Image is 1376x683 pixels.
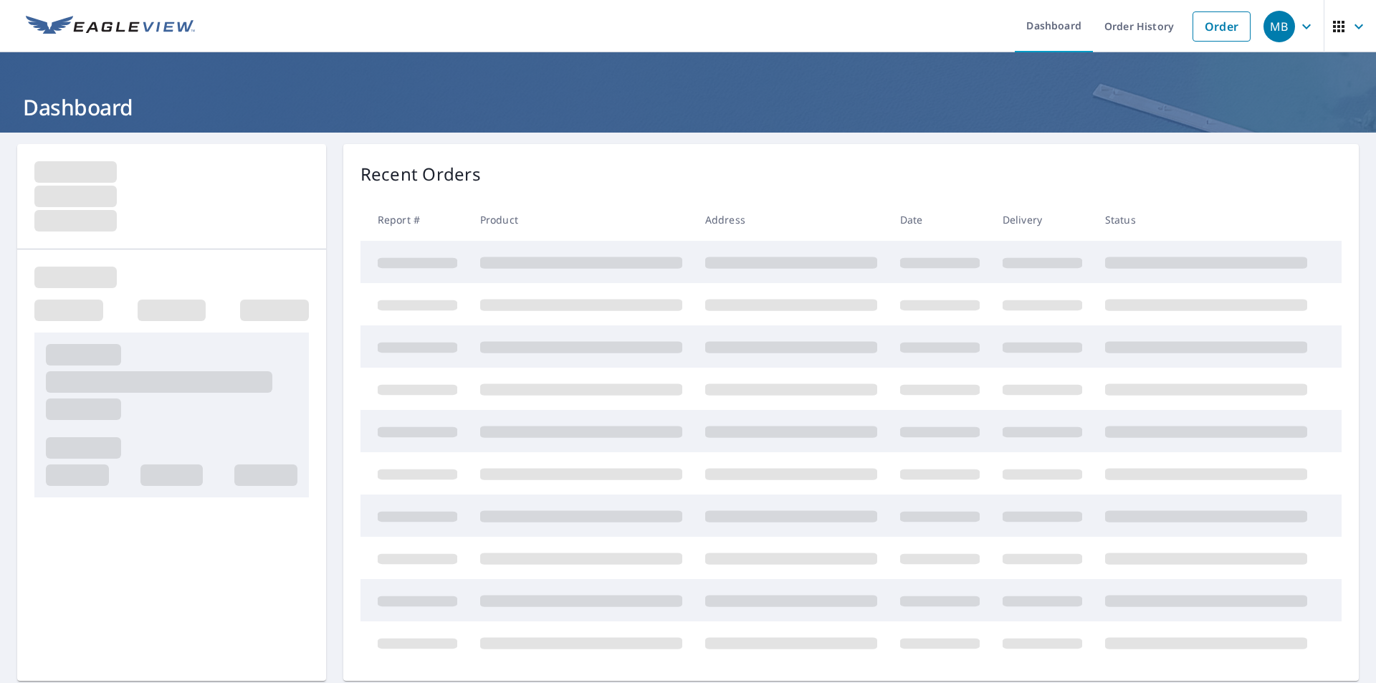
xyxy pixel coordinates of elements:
th: Report # [360,199,469,241]
th: Product [469,199,694,241]
img: EV Logo [26,16,195,37]
th: Status [1094,199,1319,241]
a: Order [1193,11,1251,42]
th: Delivery [991,199,1094,241]
th: Address [694,199,889,241]
h1: Dashboard [17,92,1359,122]
th: Date [889,199,991,241]
div: MB [1263,11,1295,42]
p: Recent Orders [360,161,481,187]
